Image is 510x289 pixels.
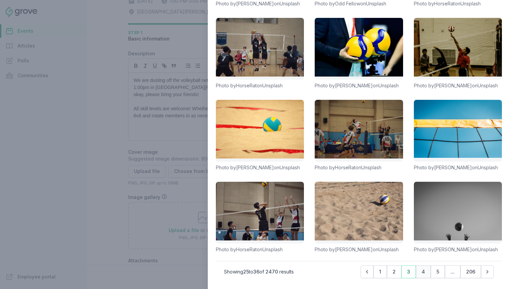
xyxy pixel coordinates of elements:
span: 36 [253,269,259,274]
a: Unsplash [478,165,498,170]
span: 2470 [265,269,278,274]
p: Photo by on [315,246,403,253]
a: Unsplash [361,165,381,170]
a: HorseRat [236,247,257,252]
p: Photo by on [414,0,502,7]
a: Unsplash [378,247,399,252]
p: Photo by on [315,164,403,171]
a: HorseRat [434,1,455,6]
button: 4 [416,265,431,278]
a: Unsplash [460,1,481,6]
a: [PERSON_NAME] [335,247,373,252]
a: Unsplash [378,83,399,88]
a: Unsplash [478,247,498,252]
a: [PERSON_NAME] [236,1,274,6]
a: Unsplash [262,83,283,88]
button: 5 [431,265,445,278]
a: HorseRat [335,165,356,170]
a: Odd Fellow [335,1,360,6]
nav: Pagination [361,265,494,278]
p: Photo by on [315,0,403,7]
span: 25 [243,269,249,274]
p: Photo by on [315,82,403,89]
a: Unsplash [280,165,300,170]
p: Photo by on [414,164,502,171]
a: Unsplash [262,247,283,252]
a: [PERSON_NAME] [434,165,472,170]
a: [PERSON_NAME] [335,83,373,88]
a: Unsplash [478,83,498,88]
a: [PERSON_NAME] [434,83,472,88]
button: 206 [460,265,481,278]
p: Photo by on [216,246,304,253]
p: Photo by on [216,0,304,7]
a: Unsplash [280,1,300,6]
a: [PERSON_NAME] [434,247,472,252]
button: 1 [373,265,387,278]
p: Photo by on [414,246,502,253]
a: [PERSON_NAME] [236,165,274,170]
p: Photo by on [216,164,304,171]
span: ... [445,265,460,278]
button: 2 [387,265,401,278]
p: Photo by on [414,82,502,89]
button: 3 [401,265,416,278]
p: Showing to of results [224,268,294,275]
p: Photo by on [216,82,304,89]
a: HorseRat [236,83,257,88]
a: Unsplash [366,1,386,6]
